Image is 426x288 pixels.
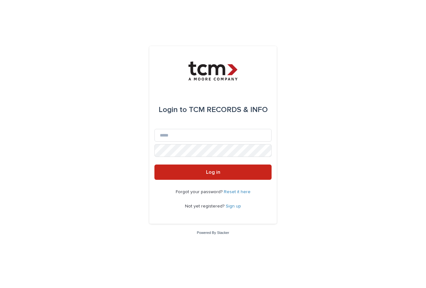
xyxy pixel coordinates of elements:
a: Reset it here [224,190,251,194]
a: Powered By Stacker [197,231,229,235]
div: TCM RECORDS & INFO [159,101,268,119]
a: Sign up [226,204,241,208]
span: Login to [159,106,187,114]
span: Log in [206,170,220,175]
img: 4hMmSqQkux38exxPVZHQ [188,61,238,81]
span: Not yet registered? [185,204,226,208]
span: Forgot your password? [176,190,224,194]
button: Log in [154,165,272,180]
